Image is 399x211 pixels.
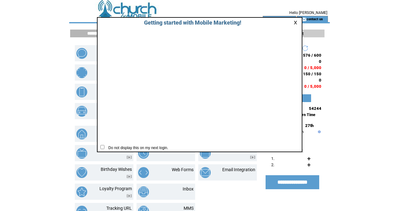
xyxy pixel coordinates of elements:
[309,106,321,111] span: 54244
[138,186,149,197] img: inbox.png
[172,167,194,172] a: Web Forms
[303,72,321,76] span: 150 / 150
[106,206,132,211] a: Tracking URL
[127,175,132,178] img: video.png
[316,130,321,133] img: help.gif
[271,156,274,161] span: 1.
[289,11,327,15] span: Hello [PERSON_NAME]
[99,186,132,191] a: Loyalty Program
[127,156,132,159] img: video.png
[302,17,306,22] img: contact_us_icon.gif
[184,206,194,211] a: MMS
[127,194,132,198] img: video.png
[183,186,194,191] a: Inbox
[76,67,87,78] img: mobile-coupons.png
[250,156,255,159] img: video.png
[138,167,149,178] img: web-forms.png
[76,87,87,97] img: mobile-websites.png
[319,59,321,64] span: 0
[200,167,211,178] img: email-integration.png
[222,167,255,172] a: Email Integration
[306,17,323,21] a: contact us
[293,113,315,117] span: Eastern Time
[76,148,87,159] img: text-to-screen.png
[138,148,149,159] img: scheduled-tasks.png
[105,146,168,150] span: Do not display this on my next login.
[319,78,321,82] span: 0
[138,19,241,26] span: Getting started with Mobile Marketing!
[76,186,87,197] img: loyalty-program.png
[76,106,87,117] img: vehicle-listing.png
[303,53,321,58] span: 576 / 600
[271,162,274,167] span: 2.
[304,84,321,89] span: 0 / 5,000
[76,129,87,139] img: property-listing.png
[304,65,321,70] span: 0 / 5,000
[305,123,314,128] span: 27th
[101,167,132,172] a: Birthday Wishes
[76,48,87,59] img: text-blast.png
[272,17,277,22] img: account_icon.gif
[200,148,211,159] img: text-to-win.png
[76,167,87,178] img: birthday-wishes.png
